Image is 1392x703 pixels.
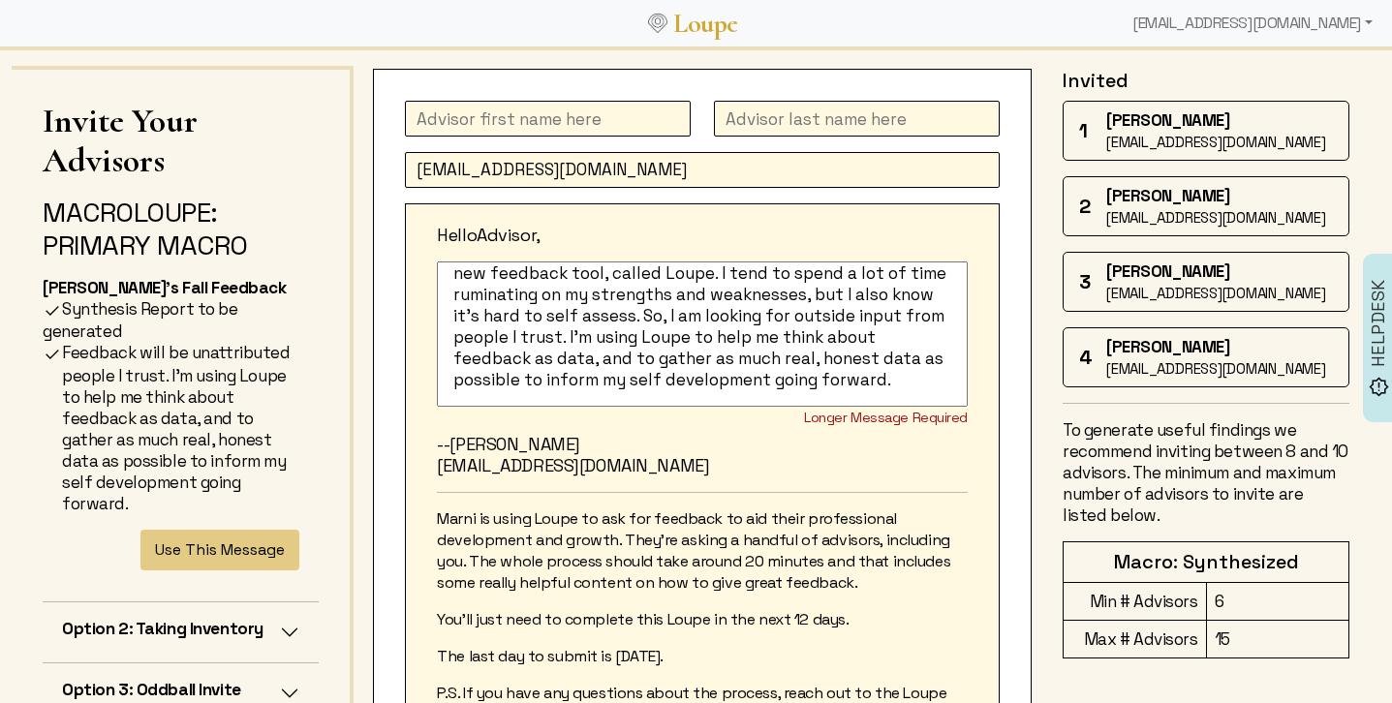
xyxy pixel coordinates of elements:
[405,152,1000,188] input: Advisor email here
[1079,195,1106,219] div: 2
[1106,359,1326,378] span: [EMAIL_ADDRESS][DOMAIN_NAME]
[1063,69,1349,93] h4: Invited
[62,679,241,700] h5: Option 3: Oddball Invite
[714,101,1000,137] input: Advisor last name here
[1064,583,1206,621] td: Min # Advisors
[1079,270,1106,294] div: 3
[667,6,745,42] a: Loupe
[1106,208,1326,227] span: [EMAIL_ADDRESS][DOMAIN_NAME]
[437,508,968,594] p: Marni is using Loupe to ask for feedback to aid their professional development and growth. They'r...
[1106,109,1229,131] span: [PERSON_NAME]
[43,277,319,298] div: [PERSON_NAME]'s Fall Feedback
[437,646,968,667] p: The last day to submit is [DATE].
[1106,133,1326,151] span: [EMAIL_ADDRESS][DOMAIN_NAME]
[437,434,968,476] p: --[PERSON_NAME] [EMAIL_ADDRESS][DOMAIN_NAME]
[43,101,319,180] h1: Invite Your Advisors
[43,345,62,364] img: FFFF
[62,618,263,639] h5: Option 2: Taking Inventory
[1079,346,1106,370] div: 4
[1106,260,1229,282] span: [PERSON_NAME]
[140,530,299,570] button: Use This Message
[1064,621,1206,658] td: Max # Advisors
[43,301,62,321] img: FFFF
[1106,336,1229,357] span: [PERSON_NAME]
[1369,377,1389,397] img: brightness_alert_FILL0_wght500_GRAD0_ops.svg
[405,101,691,137] input: Advisor first name here
[43,196,319,261] div: Loupe: Primary Macro
[1106,284,1326,302] span: [EMAIL_ADDRESS][DOMAIN_NAME]
[1206,621,1348,658] td: 15
[43,602,319,662] button: Option 2: Taking Inventory
[437,225,968,246] p: Hello Advisor,
[1079,119,1106,143] div: 1
[437,609,968,630] p: You’ll just need to complete this Loupe in the next 12 days.
[1125,4,1380,43] div: [EMAIL_ADDRESS][DOMAIN_NAME]
[1063,419,1349,526] p: To generate useful findings we recommend inviting between 8 and 10 advisors. The minimum and maxi...
[43,195,134,229] span: Macro
[1106,185,1229,206] span: [PERSON_NAME]
[648,14,667,33] img: Loupe Logo
[1071,550,1341,574] h4: Macro: Synthesized
[1206,583,1348,621] td: 6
